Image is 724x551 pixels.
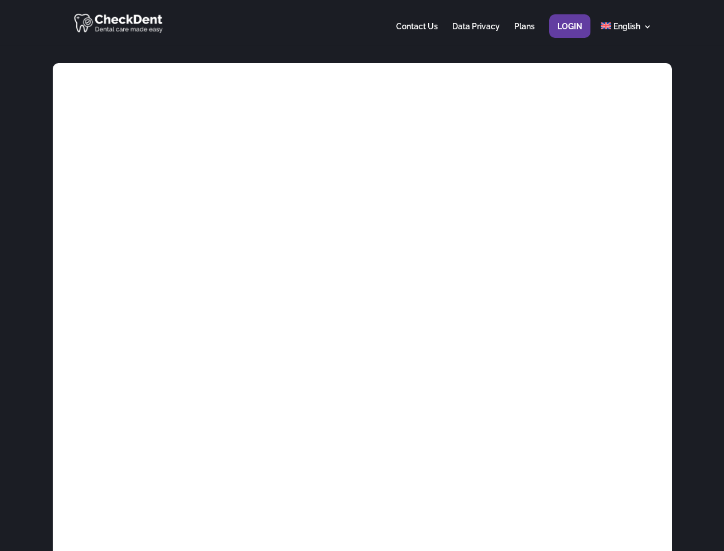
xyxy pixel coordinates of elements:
[74,11,164,34] img: CheckDent AI
[452,22,500,45] a: Data Privacy
[514,22,535,45] a: Plans
[396,22,438,45] a: Contact Us
[557,22,582,45] a: Login
[601,22,652,45] a: English
[613,22,640,31] span: English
